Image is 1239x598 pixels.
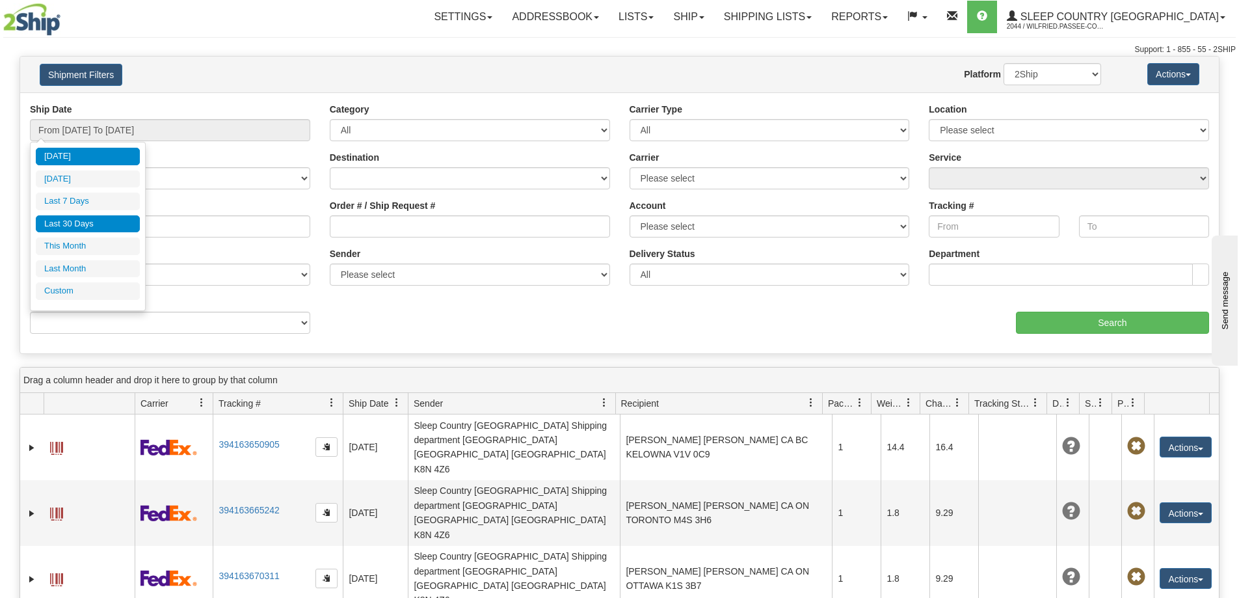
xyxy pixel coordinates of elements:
td: [PERSON_NAME] [PERSON_NAME] CA BC KELOWNA V1V 0C9 [620,415,832,480]
a: Addressbook [502,1,609,33]
a: Expand [25,441,38,454]
span: Delivery Status [1052,397,1063,410]
a: Label [50,502,63,523]
td: [PERSON_NAME] [PERSON_NAME] CA ON TORONTO M4S 3H6 [620,480,832,546]
label: Sender [330,247,360,260]
button: Copy to clipboard [315,503,338,523]
label: Carrier Type [630,103,682,116]
td: 1.8 [881,480,929,546]
a: Carrier filter column settings [191,392,213,414]
a: 394163650905 [219,439,279,450]
a: Packages filter column settings [849,392,871,414]
a: Sleep Country [GEOGRAPHIC_DATA] 2044 / Wilfried.Passee-Coutrin [997,1,1235,33]
img: 2 - FedEx [140,570,197,586]
button: Copy to clipboard [315,569,338,588]
label: Order # / Ship Request # [330,199,436,212]
li: This Month [36,238,140,255]
label: Account [630,199,666,212]
span: Packages [828,397,855,410]
span: Pickup Not Assigned [1127,502,1145,521]
button: Actions [1160,502,1212,523]
a: Ship [663,1,713,33]
a: Expand [25,573,38,586]
span: Ship Date [349,397,388,410]
a: Settings [424,1,502,33]
td: 14.4 [881,415,929,480]
a: 394163665242 [219,505,279,515]
span: Shipment Issues [1085,397,1096,410]
a: Shipment Issues filter column settings [1089,392,1112,414]
a: Tracking # filter column settings [321,392,343,414]
td: 1 [832,415,881,480]
a: Label [50,436,63,457]
a: Ship Date filter column settings [386,392,408,414]
label: Carrier [630,151,659,164]
input: From [929,215,1059,238]
span: Unknown [1062,437,1080,455]
span: Weight [877,397,904,410]
td: Sleep Country [GEOGRAPHIC_DATA] Shipping department [GEOGRAPHIC_DATA] [GEOGRAPHIC_DATA] [GEOGRAPH... [408,480,620,546]
button: Copy to clipboard [315,437,338,457]
a: Label [50,567,63,588]
a: Tracking Status filter column settings [1024,392,1046,414]
a: Lists [609,1,663,33]
span: Pickup Not Assigned [1127,568,1145,586]
a: Weight filter column settings [898,392,920,414]
span: Sender [414,397,443,410]
li: Custom [36,282,140,300]
button: Actions [1147,63,1199,85]
label: Service [929,151,961,164]
td: 1 [832,480,881,546]
td: [DATE] [343,480,408,546]
li: Last 7 Days [36,193,140,210]
span: Pickup Status [1117,397,1128,410]
label: Tracking # [929,199,974,212]
label: Delivery Status [630,247,695,260]
div: grid grouping header [20,368,1219,393]
a: Sender filter column settings [593,392,615,414]
td: 9.29 [929,480,978,546]
span: Carrier [140,397,168,410]
span: Recipient [621,397,659,410]
input: To [1079,215,1209,238]
label: Platform [964,68,1001,81]
a: Reports [821,1,898,33]
label: Category [330,103,369,116]
iframe: chat widget [1209,232,1238,365]
span: Tracking # [219,397,261,410]
label: Location [929,103,966,116]
td: [DATE] [343,415,408,480]
span: Tracking Status [974,397,1031,410]
img: logo2044.jpg [3,3,60,36]
label: Ship Date [30,103,72,116]
button: Actions [1160,568,1212,589]
li: [DATE] [36,170,140,188]
div: Support: 1 - 855 - 55 - 2SHIP [3,44,1236,55]
li: Last Month [36,260,140,278]
a: Shipping lists [714,1,821,33]
a: Expand [25,507,38,520]
img: 2 - FedEx [140,439,197,455]
div: Send message [10,11,120,21]
span: 2044 / Wilfried.Passee-Coutrin [1007,20,1104,33]
td: Sleep Country [GEOGRAPHIC_DATA] Shipping department [GEOGRAPHIC_DATA] [GEOGRAPHIC_DATA] [GEOGRAPH... [408,415,620,480]
button: Actions [1160,437,1212,457]
a: Charge filter column settings [946,392,968,414]
img: 2 - FedEx [140,505,197,521]
a: Recipient filter column settings [800,392,822,414]
td: 16.4 [929,415,978,480]
label: Department [929,247,979,260]
li: Last 30 Days [36,215,140,233]
span: Charge [926,397,953,410]
button: Shipment Filters [40,64,122,86]
label: Destination [330,151,379,164]
span: Sleep Country [GEOGRAPHIC_DATA] [1017,11,1219,22]
li: [DATE] [36,148,140,165]
a: Delivery Status filter column settings [1057,392,1079,414]
span: Unknown [1062,568,1080,586]
input: Search [1016,312,1209,334]
span: Unknown [1062,502,1080,521]
a: Pickup Status filter column settings [1122,392,1144,414]
a: 394163670311 [219,571,279,581]
span: Pickup Not Assigned [1127,437,1145,455]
